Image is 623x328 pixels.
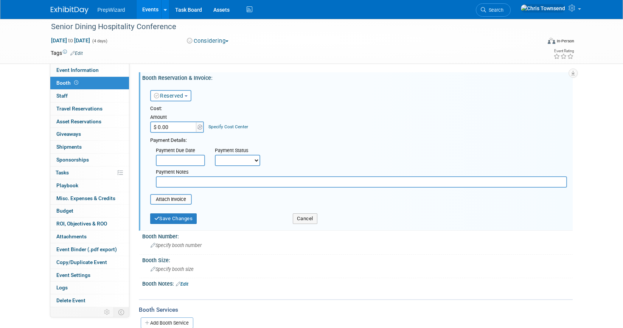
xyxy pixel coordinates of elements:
[56,284,68,291] span: Logs
[50,230,129,243] a: Attachments
[56,144,82,150] span: Shipments
[150,213,197,224] button: Save Changes
[50,166,129,179] a: Tasks
[520,4,566,12] img: Chris Townsend
[56,93,68,99] span: Staff
[56,157,89,163] span: Sponsorships
[56,80,80,86] span: Booth
[50,269,129,281] a: Event Settings
[56,67,99,73] span: Event Information
[56,182,78,188] span: Playbook
[56,221,107,227] span: ROI, Objectives & ROO
[142,72,573,82] div: Booth Reservation & Invoice:
[50,218,129,230] a: ROI, Objectives & ROO
[56,131,81,137] span: Giveaways
[150,90,191,101] button: Reserved
[50,77,129,89] a: Booth
[50,115,129,128] a: Asset Reservations
[476,3,511,17] a: Search
[150,114,205,121] div: Amount
[497,37,575,48] div: Event Format
[56,297,85,303] span: Delete Event
[50,243,129,256] a: Event Binder (.pdf export)
[150,135,567,144] div: Payment Details:
[50,256,129,269] a: Copy/Duplicate Event
[142,278,573,288] div: Booth Notes:
[139,306,573,314] div: Booth Services
[73,80,80,85] span: Booth not reserved yet
[548,38,555,44] img: Format-Inperson.png
[50,64,129,76] a: Event Information
[215,147,266,155] div: Payment Status
[113,307,129,317] td: Toggle Event Tabs
[56,246,117,252] span: Event Binder (.pdf export)
[56,106,103,112] span: Travel Reservations
[50,281,129,294] a: Logs
[151,266,194,272] span: Specify booth size
[142,255,573,264] div: Booth Size:
[50,192,129,205] a: Misc. Expenses & Credits
[101,307,114,317] td: Personalize Event Tab Strip
[51,37,90,44] span: [DATE] [DATE]
[154,93,183,99] a: Reserved
[176,281,188,287] a: Edit
[70,51,83,56] a: Edit
[67,37,74,44] span: to
[98,7,125,13] span: PrepWizard
[156,169,567,176] div: Payment Notes
[56,118,101,124] span: Asset Reservations
[50,154,129,166] a: Sponsorships
[156,147,204,155] div: Payment Due Date
[142,231,573,240] div: Booth Number:
[553,49,574,53] div: Event Rating
[48,20,530,34] div: Senior Dining Hospitality Conference
[51,49,83,57] td: Tags
[486,7,503,13] span: Search
[50,205,129,217] a: Budget
[50,179,129,192] a: Playbook
[56,259,107,265] span: Copy/Duplicate Event
[56,208,73,214] span: Budget
[92,39,107,44] span: (4 days)
[184,37,231,45] button: Considering
[208,124,248,129] a: Specify Cost Center
[150,105,567,112] div: Cost:
[56,272,90,278] span: Event Settings
[556,38,574,44] div: In-Person
[151,243,202,248] span: Specify booth number
[293,213,317,224] button: Cancel
[51,6,89,14] img: ExhibitDay
[56,195,115,201] span: Misc. Expenses & Credits
[50,103,129,115] a: Travel Reservations
[50,141,129,153] a: Shipments
[50,294,129,307] a: Delete Event
[50,90,129,102] a: Staff
[56,233,87,239] span: Attachments
[56,169,69,176] span: Tasks
[50,128,129,140] a: Giveaways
